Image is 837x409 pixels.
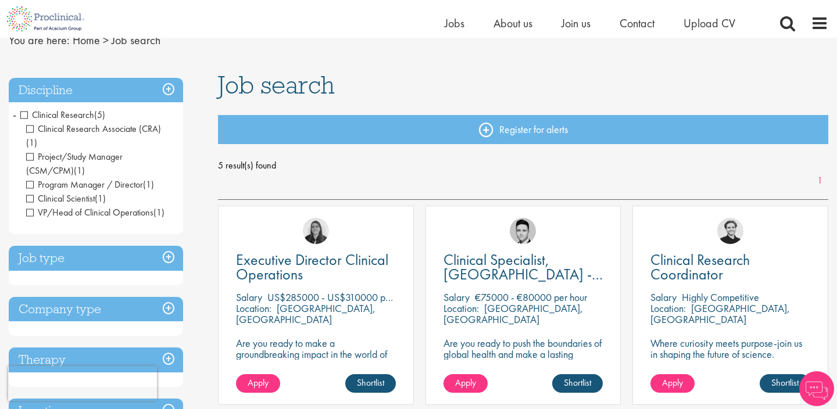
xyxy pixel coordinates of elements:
a: Shortlist [760,374,810,393]
span: VP/Head of Clinical Operations [26,206,164,218]
span: - [13,106,16,123]
img: Nico Kohlwes [717,218,743,244]
p: Highly Competitive [682,290,759,304]
a: Join us [561,16,591,31]
h3: Job type [9,246,183,271]
img: Connor Lynes [510,218,536,244]
span: 5 result(s) found [218,157,828,174]
span: Job search [218,69,335,101]
iframe: reCAPTCHA [8,366,157,401]
p: [GEOGRAPHIC_DATA], [GEOGRAPHIC_DATA] [650,302,790,326]
p: Are you ready to make a groundbreaking impact in the world of biotechnology? Join a growing compa... [236,338,396,393]
span: Location: [236,302,271,315]
p: Are you ready to push the boundaries of global health and make a lasting impact? This role at a h... [443,338,603,393]
span: Clinical Research Coordinator [650,250,750,284]
span: (1) [95,192,106,204]
span: Location: [650,302,686,315]
span: (1) [143,178,154,191]
span: (1) [26,137,37,149]
span: > [103,33,109,48]
span: Project/Study Manager (CSM/CPM) [26,150,123,177]
span: Program Manager / Director [26,178,154,191]
span: Clinical Research [20,109,94,121]
span: Salary [236,290,262,304]
a: Apply [236,374,280,393]
a: breadcrumb link [73,33,100,48]
span: Program Manager / Director [26,178,143,191]
span: Apply [248,376,269,389]
span: Clinical Scientist [26,192,106,204]
img: Chatbot [799,371,834,406]
a: Clinical Research Coordinator [650,253,810,282]
span: VP/Head of Clinical Operations [26,206,153,218]
span: Clinical Scientist [26,192,95,204]
p: €75000 - €80000 per hour [475,290,587,304]
span: Executive Director Clinical Operations [236,250,388,284]
span: (5) [94,109,105,121]
h3: Discipline [9,78,183,103]
a: Executive Director Clinical Operations [236,253,396,282]
span: Job search [112,33,160,48]
img: Ciara Noble [303,218,329,244]
a: 1 [811,174,828,188]
span: (1) [153,206,164,218]
a: Upload CV [684,16,735,31]
p: [GEOGRAPHIC_DATA], [GEOGRAPHIC_DATA] [236,302,375,326]
span: (1) [74,164,85,177]
a: Contact [620,16,654,31]
a: Shortlist [552,374,603,393]
span: Clinical Research Associate (CRA) [26,123,161,135]
a: Apply [650,374,695,393]
p: US$285000 - US$310000 per annum [267,290,422,304]
span: Clinical Research [20,109,105,121]
p: [GEOGRAPHIC_DATA], [GEOGRAPHIC_DATA] [443,302,583,326]
span: Salary [443,290,470,304]
a: About us [493,16,532,31]
a: Apply [443,374,488,393]
span: Salary [650,290,677,304]
a: Clinical Specialist, [GEOGRAPHIC_DATA] - Cardiac [443,253,603,282]
span: Apply [662,376,683,389]
a: Register for alerts [218,115,828,144]
a: Jobs [445,16,464,31]
span: Apply [455,376,476,389]
span: Clinical Specialist, [GEOGRAPHIC_DATA] - Cardiac [443,250,603,299]
p: Where curiosity meets purpose-join us in shaping the future of science. [650,338,810,360]
h3: Therapy [9,347,183,372]
span: You are here: [9,33,70,48]
h3: Company type [9,297,183,322]
span: Clinical Research Associate (CRA) [26,123,161,149]
span: Location: [443,302,479,315]
a: Shortlist [345,374,396,393]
